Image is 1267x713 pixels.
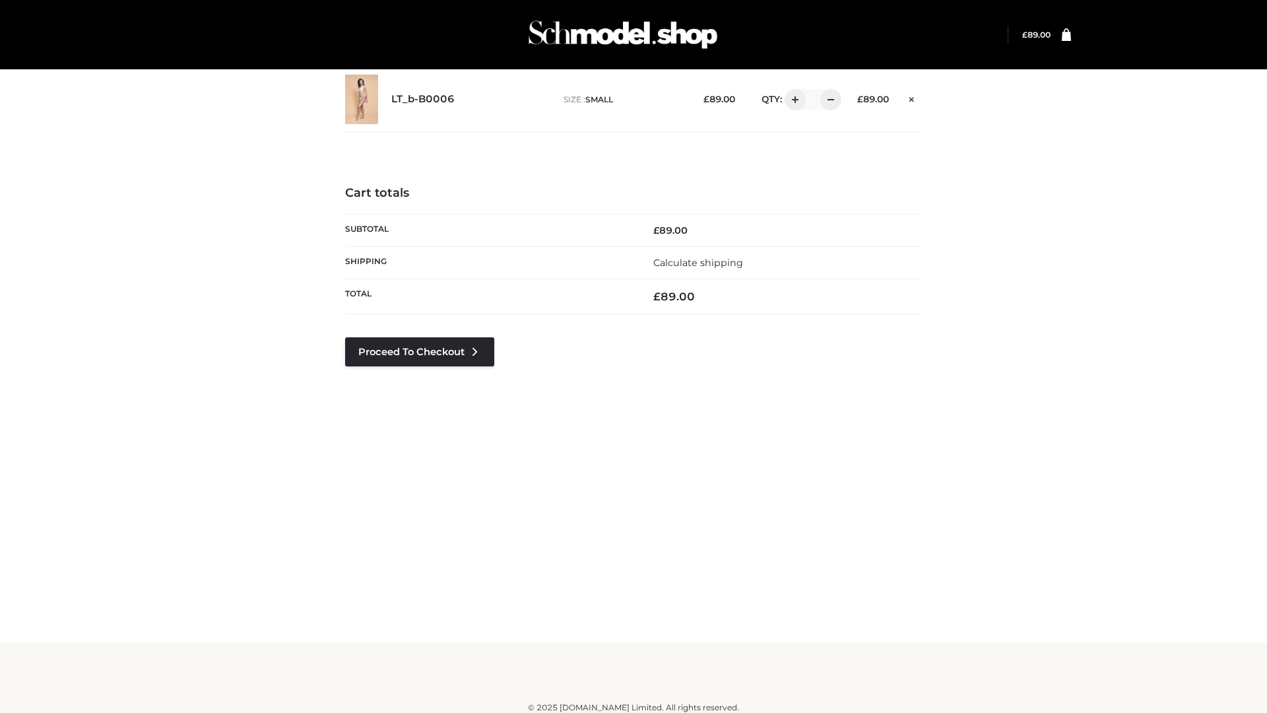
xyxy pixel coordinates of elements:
bdi: 89.00 [653,290,695,303]
th: Total [345,279,633,314]
span: £ [703,94,709,104]
span: SMALL [585,94,613,104]
bdi: 89.00 [703,94,735,104]
p: size : [564,94,683,106]
a: £89.00 [1022,30,1051,40]
img: Schmodel Admin 964 [524,9,722,61]
a: Calculate shipping [653,257,743,269]
bdi: 89.00 [653,224,688,236]
h4: Cart totals [345,186,922,201]
a: Remove this item [902,89,922,106]
bdi: 89.00 [857,94,889,104]
span: £ [1022,30,1027,40]
th: Subtotal [345,214,633,246]
span: £ [653,290,661,303]
div: QTY: [748,89,837,110]
span: £ [653,224,659,236]
th: Shipping [345,246,633,279]
a: Proceed to Checkout [345,337,494,366]
span: £ [857,94,863,104]
bdi: 89.00 [1022,30,1051,40]
a: LT_b-B0006 [391,93,455,106]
